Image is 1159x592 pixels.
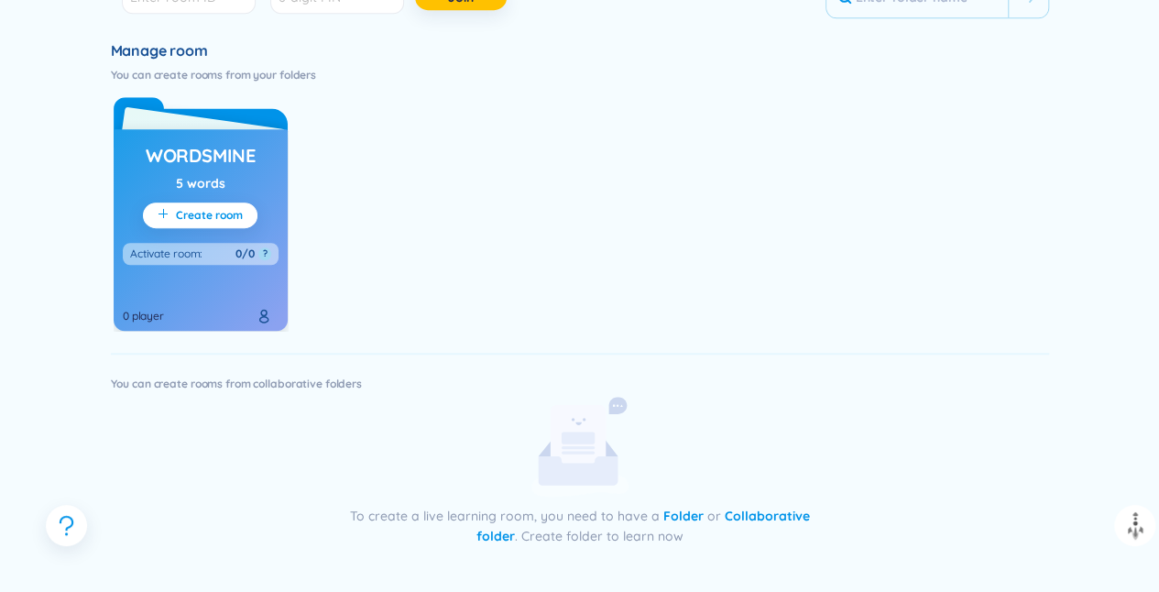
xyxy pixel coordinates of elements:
[258,247,271,260] button: ?
[130,247,202,261] div: Activate room :
[176,173,225,193] div: 5 words
[146,138,256,173] a: WordsMine
[55,514,78,537] span: question
[111,377,1049,391] h6: You can create rooms from collaborative folders
[111,68,1049,82] h6: You can create rooms from your folders
[146,143,256,169] h3: WordsMine
[46,505,87,546] button: question
[1121,511,1150,541] img: to top
[235,247,255,261] div: 0/0
[143,203,257,228] button: Create room
[123,309,164,323] div: 0 player
[158,208,176,223] span: plus
[663,508,704,524] a: Folder
[328,506,832,546] p: To create a live learning room, you need to have a or . Create folder to learn now
[111,40,1049,60] h3: Manage room
[176,208,243,223] span: Create room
